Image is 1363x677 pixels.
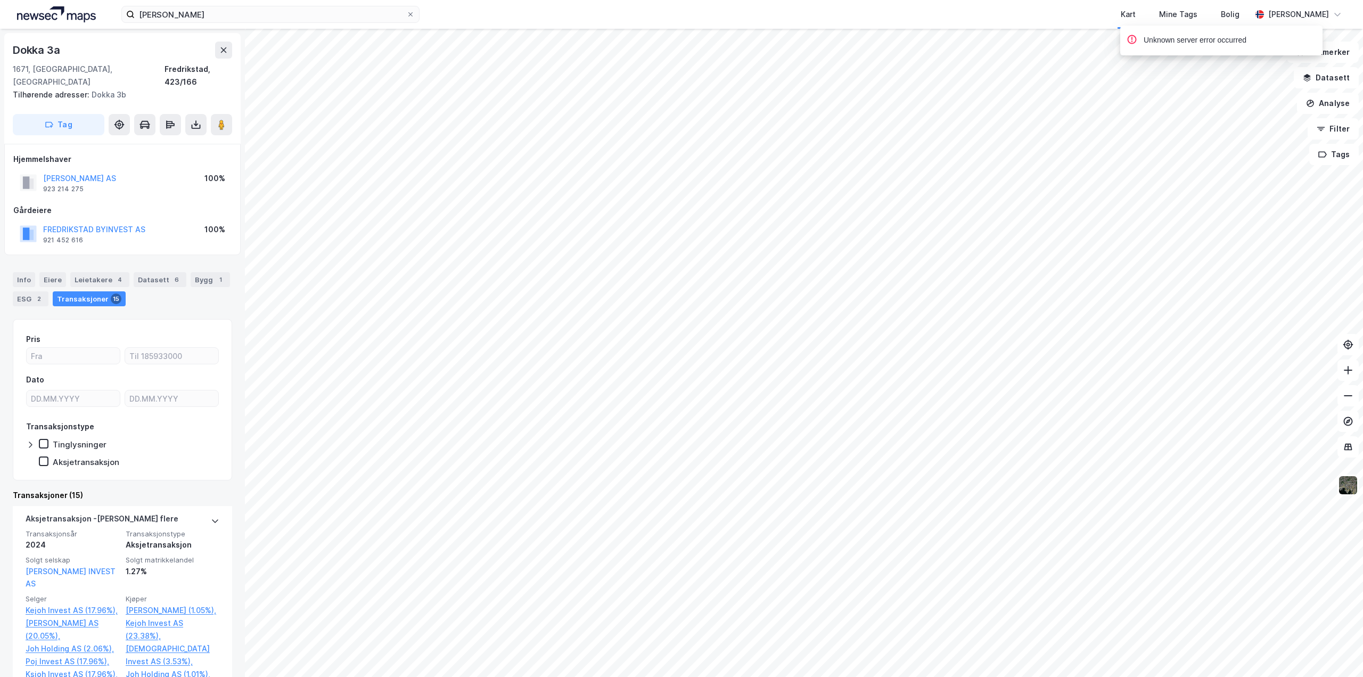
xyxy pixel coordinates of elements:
[13,63,165,88] div: 1671, [GEOGRAPHIC_DATA], [GEOGRAPHIC_DATA]
[53,291,126,306] div: Transaksjoner
[171,274,182,285] div: 6
[126,642,219,668] a: [DEMOGRAPHIC_DATA] Invest AS (3.53%),
[215,274,226,285] div: 1
[17,6,96,22] img: logo.a4113a55bc3d86da70a041830d287a7e.svg
[114,274,125,285] div: 4
[13,291,48,306] div: ESG
[1268,8,1329,21] div: [PERSON_NAME]
[126,539,219,551] div: Aksjetransaksjon
[13,153,232,166] div: Hjemmelshaver
[53,439,106,450] div: Tinglysninger
[26,617,119,642] a: [PERSON_NAME] AS (20.05%),
[125,348,218,364] input: Til 185933000
[26,539,119,551] div: 2024
[13,90,92,99] span: Tilhørende adresser:
[26,333,40,346] div: Pris
[43,185,84,193] div: 923 214 275
[43,236,83,244] div: 921 452 616
[34,293,44,304] div: 2
[191,272,230,287] div: Bygg
[26,529,119,539] span: Transaksjonsår
[1309,144,1359,165] button: Tags
[26,642,119,655] a: Joh Holding AS (2.06%),
[13,114,104,135] button: Tag
[111,293,121,304] div: 15
[1121,8,1136,21] div: Kart
[26,594,119,603] span: Selger
[204,172,225,185] div: 100%
[165,63,232,88] div: Fredrikstad, 423/166
[53,457,119,467] div: Aksjetransaksjon
[126,529,219,539] span: Transaksjonstype
[27,348,120,364] input: Fra
[13,204,232,217] div: Gårdeiere
[13,489,232,502] div: Transaksjoner (15)
[1294,67,1359,88] button: Datasett
[26,567,116,589] a: [PERSON_NAME] INVEST AS
[13,42,62,59] div: Dokka 3a
[1221,8,1239,21] div: Bolig
[26,373,44,386] div: Dato
[126,617,219,642] a: Kejoh Invest AS (23.38%),
[1159,8,1197,21] div: Mine Tags
[134,272,186,287] div: Datasett
[26,556,119,565] span: Solgt selskap
[126,565,219,578] div: 1.27%
[204,223,225,236] div: 100%
[13,88,224,101] div: Dokka 3b
[70,272,129,287] div: Leietakere
[13,272,35,287] div: Info
[39,272,66,287] div: Eiere
[1338,475,1358,495] img: 9k=
[27,390,120,406] input: DD.MM.YYYY
[26,604,119,617] a: Kejoh Invest AS (17.96%),
[126,556,219,565] span: Solgt matrikkelandel
[126,604,219,617] a: [PERSON_NAME] (1.05%),
[26,512,178,529] div: Aksjetransaksjon - [PERSON_NAME] flere
[1144,34,1246,47] div: Unknown server error occurred
[125,390,218,406] input: DD.MM.YYYY
[1310,626,1363,677] iframe: Chat Widget
[135,6,406,22] input: Søk på adresse, matrikkel, gårdeiere, leietakere eller personer
[26,655,119,668] a: Poj Invest AS (17.96%),
[26,420,94,433] div: Transaksjonstype
[1297,93,1359,114] button: Analyse
[126,594,219,603] span: Kjøper
[1308,118,1359,140] button: Filter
